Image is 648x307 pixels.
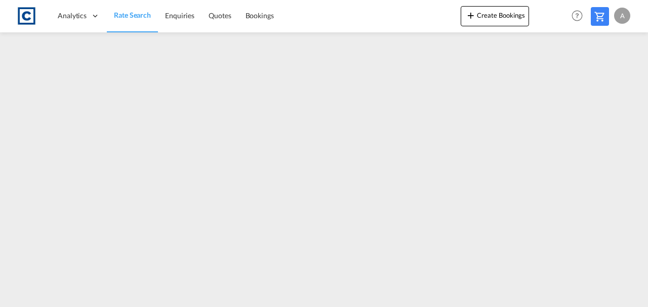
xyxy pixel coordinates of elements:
[569,7,591,25] div: Help
[165,11,194,20] span: Enquiries
[246,11,274,20] span: Bookings
[461,6,529,26] button: icon-plus 400-fgCreate Bookings
[569,7,586,24] span: Help
[614,8,630,24] div: A
[465,9,477,21] md-icon: icon-plus 400-fg
[114,11,151,19] span: Rate Search
[15,5,38,27] img: 1fdb9190129311efbfaf67cbb4249bed.jpeg
[58,11,87,21] span: Analytics
[209,11,231,20] span: Quotes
